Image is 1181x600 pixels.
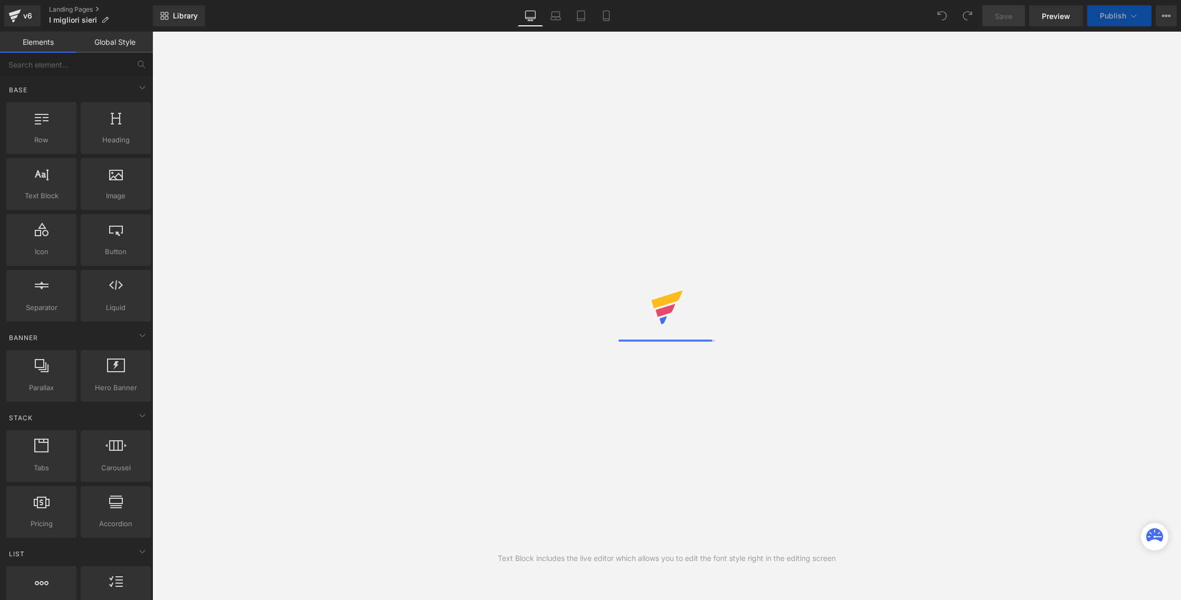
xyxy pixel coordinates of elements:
button: Undo [932,5,953,26]
span: Banner [8,333,39,343]
span: Button [84,246,148,257]
span: Accordion [84,518,148,529]
span: Icon [9,246,73,257]
a: Desktop [518,5,543,26]
span: Heading [84,134,148,146]
span: Library [173,11,198,21]
span: Liquid [84,302,148,313]
span: Separator [9,302,73,313]
a: Mobile [594,5,619,26]
span: Save [995,11,1012,22]
span: Stack [8,413,34,423]
div: Text Block includes the live editor which allows you to edit the font style right in the editing ... [498,553,836,564]
a: Landing Pages [49,5,153,14]
span: List [8,549,26,559]
span: Text Block [9,190,73,201]
button: Publish [1087,5,1151,26]
a: Laptop [543,5,568,26]
span: Publish [1100,12,1126,20]
a: Global Style [76,32,153,53]
a: New Library [153,5,205,26]
span: Carousel [84,462,148,473]
span: Image [84,190,148,201]
button: More [1156,5,1177,26]
a: Preview [1029,5,1083,26]
span: Row [9,134,73,146]
span: Pricing [9,518,73,529]
div: v6 [21,9,34,23]
span: Hero Banner [84,382,148,393]
a: v6 [4,5,41,26]
span: I migliori sieri [49,16,97,24]
span: Tabs [9,462,73,473]
span: Base [8,85,28,95]
button: Redo [957,5,978,26]
span: Parallax [9,382,73,393]
span: Preview [1042,11,1070,22]
a: Tablet [568,5,594,26]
